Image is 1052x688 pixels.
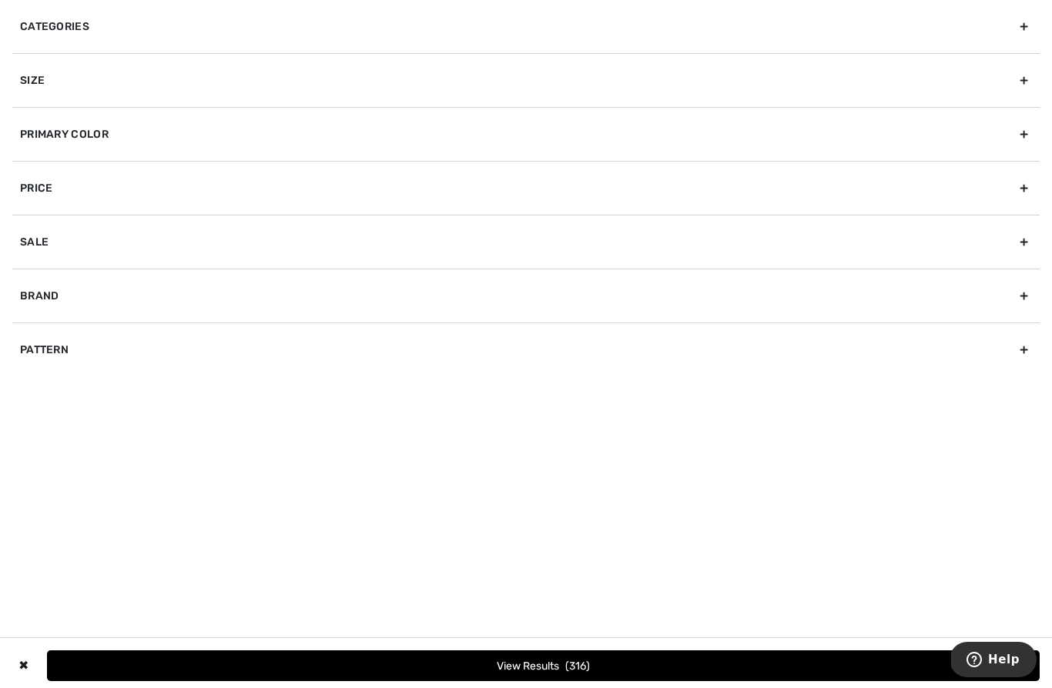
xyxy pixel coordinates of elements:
div: Pattern [12,322,1040,376]
div: Primary Color [12,107,1040,161]
span: 316 [565,660,590,673]
div: Price [12,161,1040,215]
button: View Results316 [47,650,1040,681]
div: Brand [12,269,1040,322]
div: ✖ [12,650,35,681]
div: Sale [12,215,1040,269]
iframe: Opens a widget where you can find more information [951,642,1037,680]
div: Size [12,53,1040,107]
